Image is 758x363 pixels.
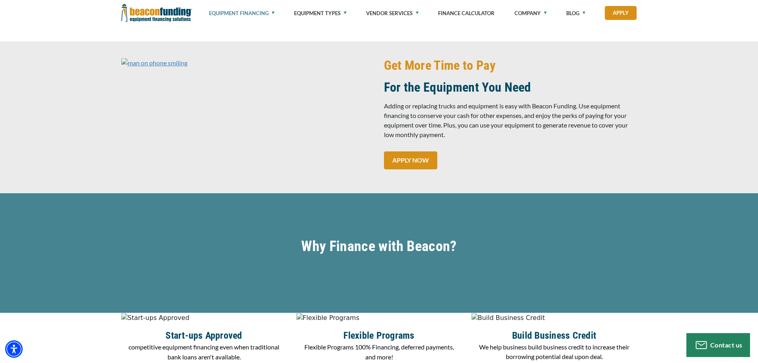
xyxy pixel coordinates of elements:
a: APPLY NOW [384,151,437,169]
p: Adding or replacing trucks and equipment is easy with Beacon Funding. Use equipment financing to ... [384,101,637,139]
h2: Why Finance with Beacon? [121,237,637,255]
h3: Get More Time to Pay [384,57,637,73]
img: Build Business Credit [472,313,545,323]
a: Apply [605,6,637,20]
h4: Flexible Programs [302,329,456,342]
img: Flexible Programs [296,313,360,323]
h4: Start-ups Approved [127,329,281,342]
h4: Build Business Credit [477,329,631,342]
span: Contact us [710,341,742,349]
div: Accessibility Menu [5,340,23,358]
img: Start-ups Approved [121,313,189,323]
a: man on phone smiling [121,58,187,66]
button: Contact us [686,333,750,357]
span: Flexible Programs 100% Financing, deferred payments, and more! [304,343,454,361]
img: man on phone smiling [121,58,187,68]
h3: For the Equipment You Need [384,79,637,95]
p: We help business build business credit to increase their borrowing potential deal upon deal. [477,342,631,361]
span: competitive equipment financing even when traditional bank loans aren't available. [129,343,279,361]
